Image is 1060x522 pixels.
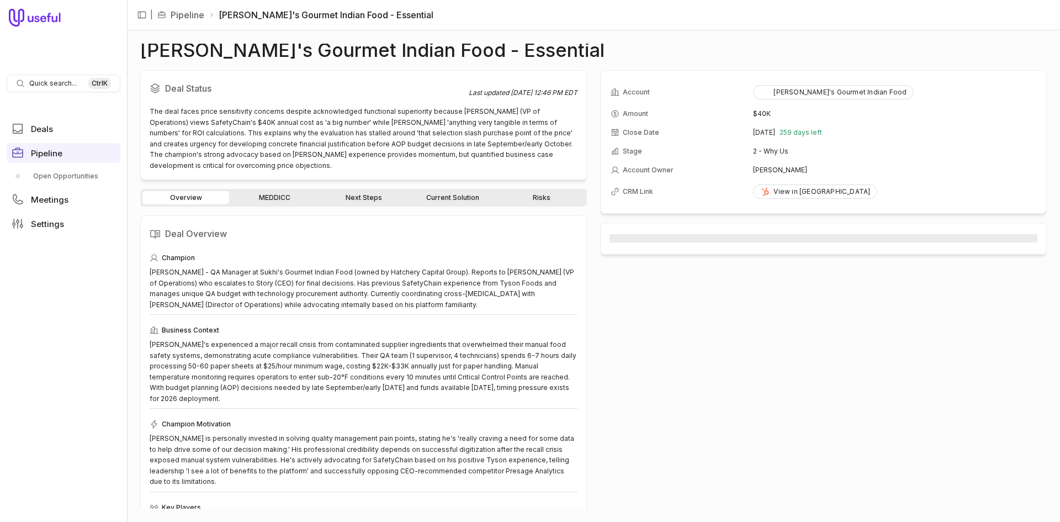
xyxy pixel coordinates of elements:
span: CRM Link [623,187,653,196]
td: $40K [753,105,1036,123]
div: [PERSON_NAME]'s Gourmet Indian Food [760,88,907,97]
a: Pipeline [171,8,204,22]
span: Account Owner [623,166,674,175]
span: Account [623,88,650,97]
div: Key Players [150,501,577,514]
div: View in [GEOGRAPHIC_DATA] [760,187,870,196]
span: Close Date [623,128,659,137]
div: The deal faces price sensitivity concerns despite acknowledged functional superiority because [PE... [150,106,577,171]
div: [PERSON_NAME] is personally invested in solving quality management pain points, stating he's 'rea... [150,433,577,487]
a: Pipeline [7,143,120,163]
div: Champion Motivation [150,418,577,431]
div: [PERSON_NAME]'s experienced a major recall crisis from contaminated supplier ingredients that ove... [150,339,577,404]
span: Pipeline [31,149,62,157]
div: Last updated [469,88,577,97]
kbd: Ctrl K [88,78,111,89]
li: [PERSON_NAME]'s Gourmet Indian Food - Essential [209,8,433,22]
span: ‌ [609,234,1037,242]
span: 259 days left [780,128,822,137]
a: View in [GEOGRAPHIC_DATA] [753,184,877,199]
a: Settings [7,214,120,234]
a: Risks [498,191,585,204]
span: Quick search... [29,79,77,88]
a: Current Solution [409,191,496,204]
div: Business Context [150,324,577,337]
button: [PERSON_NAME]'s Gourmet Indian Food [753,85,914,99]
a: Deals [7,119,120,139]
button: Collapse sidebar [134,7,150,23]
h1: [PERSON_NAME]'s Gourmet Indian Food - Essential [140,44,605,57]
a: Overview [142,191,229,204]
span: Stage [623,147,642,156]
span: Deals [31,125,53,133]
time: [DATE] 12:46 PM EDT [511,88,577,97]
div: Champion [150,251,577,265]
td: [PERSON_NAME] [753,161,1036,179]
a: Open Opportunities [7,167,120,185]
td: 2 - Why Us [753,143,1036,160]
h2: Deal Status [150,80,469,97]
span: Amount [623,109,648,118]
a: Meetings [7,189,120,209]
a: MEDDICC [231,191,318,204]
span: | [150,8,153,22]
a: Next Steps [320,191,407,204]
h2: Deal Overview [150,225,577,242]
div: Pipeline submenu [7,167,120,185]
time: [DATE] [753,128,775,137]
span: Settings [31,220,64,228]
span: Meetings [31,196,68,204]
div: [PERSON_NAME] - QA Manager at Sukhi's Gourmet Indian Food (owned by Hatchery Capital Group). Repo... [150,267,577,310]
